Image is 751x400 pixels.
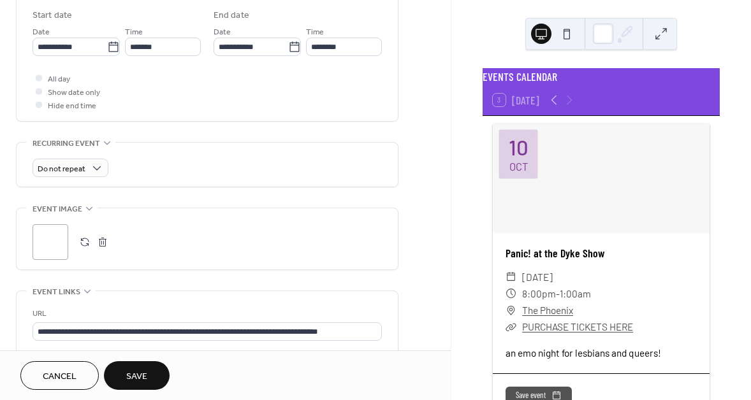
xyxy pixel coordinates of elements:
[33,224,68,260] div: ;
[506,285,517,302] div: ​
[506,246,604,260] a: Panic! at the Dyke Show
[506,318,517,335] div: ​
[48,99,96,113] span: Hide end time
[522,269,553,285] span: [DATE]
[483,68,720,85] div: EVENTS CALENDAR
[33,203,82,216] span: Event image
[509,161,528,172] div: Oct
[506,302,517,318] div: ​
[509,137,529,158] div: 10
[126,370,147,383] span: Save
[20,361,99,390] button: Cancel
[560,285,591,302] span: 1:00am
[104,361,170,390] button: Save
[38,162,85,176] span: Do not repeat
[48,73,70,86] span: All day
[214,25,231,39] span: Date
[522,285,556,302] span: 8:00pm
[48,86,100,99] span: Show date only
[125,25,143,39] span: Time
[522,302,573,318] a: The Phoenix
[214,9,249,22] div: End date
[506,269,517,285] div: ​
[306,25,324,39] span: Time
[522,321,633,332] a: PURCHASE TICKETS HERE
[556,285,560,302] span: -
[493,346,710,361] div: an emo night for lesbians and queers!
[43,370,77,383] span: Cancel
[33,9,72,22] div: Start date
[33,285,80,299] span: Event links
[33,307,379,320] div: URL
[33,25,50,39] span: Date
[33,137,100,150] span: Recurring event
